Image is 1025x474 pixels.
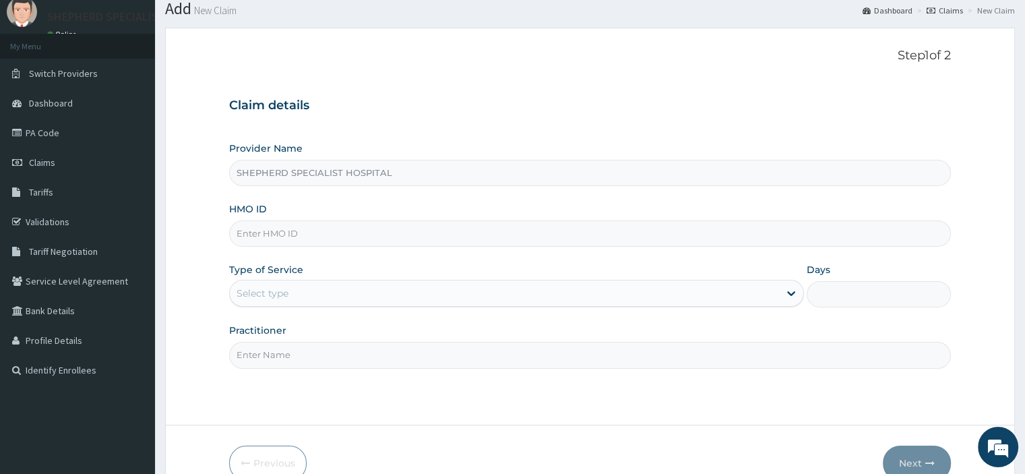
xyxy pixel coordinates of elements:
input: Enter HMO ID [229,220,950,247]
a: Claims [927,5,963,16]
label: Type of Service [229,263,303,276]
label: Practitioner [229,324,286,337]
div: Chat with us now [70,76,226,93]
p: Step 1 of 2 [229,49,950,63]
img: d_794563401_company_1708531726252_794563401 [25,67,55,101]
span: We're online! [78,148,186,284]
p: SHEPHERD SPECIALIST HOSPITAL [47,11,221,23]
div: Minimize live chat window [221,7,253,39]
input: Enter Name [229,342,950,368]
span: Switch Providers [29,67,98,80]
small: New Claim [191,5,237,16]
span: Dashboard [29,97,73,109]
span: Tariffs [29,186,53,198]
a: Dashboard [863,5,912,16]
span: Tariff Negotiation [29,245,98,258]
label: HMO ID [229,202,267,216]
li: New Claim [964,5,1015,16]
h3: Claim details [229,98,950,113]
textarea: Type your message and hit 'Enter' [7,324,257,372]
label: Days [807,263,830,276]
div: Select type [237,287,288,300]
label: Provider Name [229,142,303,155]
a: Online [47,30,80,39]
span: Claims [29,156,55,169]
